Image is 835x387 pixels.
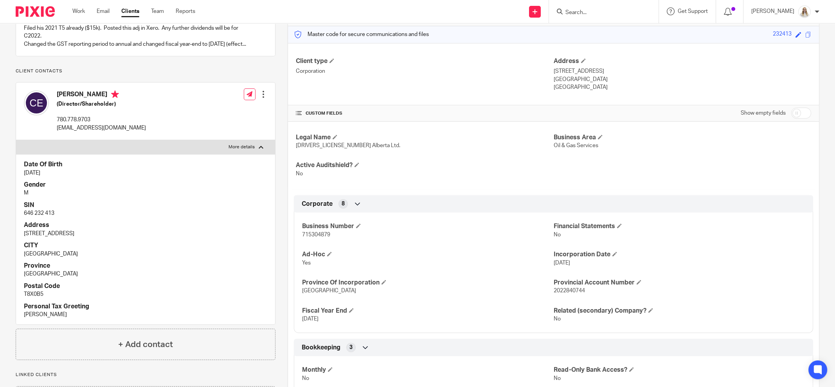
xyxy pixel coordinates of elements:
[773,30,792,39] div: 232413
[24,290,267,298] p: T8X0B5
[24,302,267,311] h4: Personal Tax Greeting
[57,100,146,108] h5: (Director/Shareholder)
[302,316,319,322] span: [DATE]
[24,282,267,290] h4: Postal Code
[24,160,267,169] h4: Date Of Birth
[24,230,267,238] p: [STREET_ADDRESS]
[554,143,598,148] span: Oil & Gas Services
[342,200,345,208] span: 8
[554,76,811,83] p: [GEOGRAPHIC_DATA]
[798,5,811,18] img: Headshot%2011-2024%20white%20background%20square%202.JPG
[302,279,553,287] h4: Province Of Incorporation
[302,344,340,352] span: Bookkeeping
[24,241,267,250] h4: CITY
[121,7,139,15] a: Clients
[565,9,635,16] input: Search
[554,222,805,230] h4: Financial Statements
[296,110,553,117] h4: CUSTOM FIELDS
[554,232,561,238] span: No
[24,201,267,209] h4: SIN
[296,161,553,169] h4: Active Auditshield?
[16,6,55,17] img: Pixie
[554,57,811,65] h4: Address
[57,90,146,100] h4: [PERSON_NAME]
[554,366,805,374] h4: Read-Only Bank Access?
[24,250,267,258] p: [GEOGRAPHIC_DATA]
[24,169,267,177] p: [DATE]
[57,124,146,132] p: [EMAIL_ADDRESS][DOMAIN_NAME]
[57,116,146,124] p: 780.778.9703
[296,133,553,142] h4: Legal Name
[111,90,119,98] i: Primary
[554,250,805,259] h4: Incorporation Date
[302,288,356,293] span: [GEOGRAPHIC_DATA]
[176,7,195,15] a: Reports
[24,221,267,229] h4: Address
[229,144,255,150] p: More details
[24,90,49,115] img: svg%3E
[554,307,805,315] h4: Related (secondary) Company?
[24,262,267,270] h4: Province
[302,366,553,374] h4: Monthly
[296,171,303,176] span: No
[24,209,267,217] p: 646 232 413
[118,338,173,351] h4: + Add contact
[751,7,794,15] p: [PERSON_NAME]
[16,68,275,74] p: Client contacts
[296,57,553,65] h4: Client type
[302,260,311,266] span: Yes
[24,270,267,278] p: [GEOGRAPHIC_DATA]
[296,67,553,75] p: Corporation
[302,250,553,259] h4: Ad-Hoc
[24,189,267,197] p: M
[554,133,811,142] h4: Business Area
[151,7,164,15] a: Team
[554,288,585,293] span: 2022840744
[554,67,811,75] p: [STREET_ADDRESS]
[16,372,275,378] p: Linked clients
[294,31,429,38] p: Master code for secure communications and files
[554,279,805,287] h4: Provincial Account Number
[302,222,553,230] h4: Business Number
[302,376,309,381] span: No
[349,344,353,351] span: 3
[302,200,333,208] span: Corporate
[554,316,561,322] span: No
[97,7,110,15] a: Email
[554,260,570,266] span: [DATE]
[554,83,811,91] p: [GEOGRAPHIC_DATA]
[296,143,400,148] span: [DRIVERS_LICENSE_NUMBER] Alberta Ltd.
[554,376,561,381] span: No
[24,181,267,189] h4: Gender
[72,7,85,15] a: Work
[678,9,708,14] span: Get Support
[302,307,553,315] h4: Fiscal Year End
[741,109,786,117] label: Show empty fields
[302,232,330,238] span: 715304879
[24,311,267,319] p: [PERSON_NAME]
